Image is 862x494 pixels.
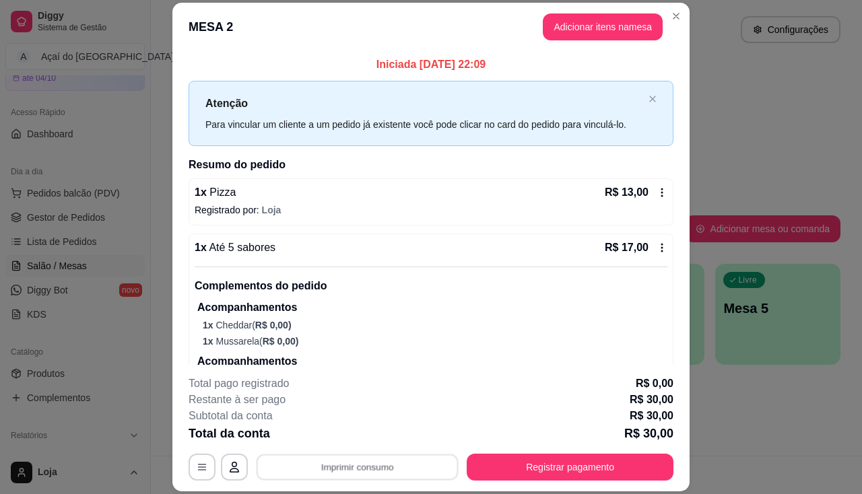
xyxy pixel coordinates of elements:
[262,205,281,215] span: Loja
[624,424,673,443] p: R$ 30,00
[630,392,673,408] p: R$ 30,00
[636,376,673,392] p: R$ 0,00
[467,454,673,481] button: Registrar pagamento
[649,95,657,104] button: close
[205,95,643,112] p: Atenção
[189,157,673,173] h2: Resumo do pedido
[189,392,286,408] p: Restante à ser pago
[189,57,673,73] p: Iniciada [DATE] 22:09
[203,320,215,330] span: 1 x
[203,334,667,348] p: Mussarela (
[195,203,667,217] p: Registrado por:
[605,184,649,201] p: R$ 13,00
[203,336,215,347] span: 1 x
[605,240,649,256] p: R$ 17,00
[172,3,690,51] header: MESA 2
[543,13,663,40] button: Adicionar itens namesa
[197,299,667,316] p: Acompanhamentos
[257,454,459,481] button: Imprimir consumo
[203,318,667,332] p: Cheddar (
[189,424,270,443] p: Total da conta
[255,320,292,330] span: R$ 0,00 )
[189,376,289,392] p: Total pago registrado
[195,240,275,256] p: 1 x
[665,5,687,27] button: Close
[205,117,643,132] div: Para vincular um cliente a um pedido já existente você pode clicar no card do pedido para vinculá...
[207,186,236,198] span: Pizza
[207,242,275,253] span: Até 5 sabores
[197,353,667,369] p: Acompanhamentos
[630,408,673,424] p: R$ 30,00
[649,95,657,103] span: close
[195,184,236,201] p: 1 x
[195,278,667,294] p: Complementos do pedido
[189,408,273,424] p: Subtotal da conta
[263,336,299,347] span: R$ 0,00 )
